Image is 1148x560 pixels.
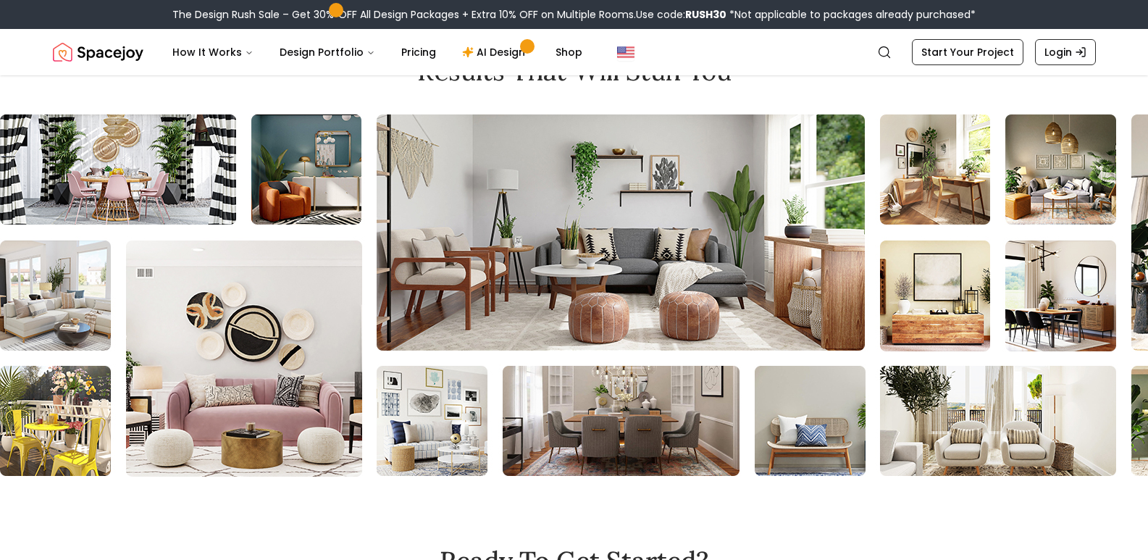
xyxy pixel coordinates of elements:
a: Login [1035,39,1096,65]
div: The Design Rush Sale – Get 30% OFF All Design Packages + Extra 10% OFF on Multiple Rooms. [172,7,976,22]
button: How It Works [161,38,265,67]
span: Use code: [636,7,726,22]
nav: Global [53,29,1096,75]
h2: Results that will stun you [53,57,1096,85]
img: Spacejoy Logo [53,38,143,67]
a: Shop [544,38,594,67]
a: AI Design [451,38,541,67]
a: Start Your Project [912,39,1023,65]
button: Design Portfolio [268,38,387,67]
img: United States [617,43,634,61]
a: Pricing [390,38,448,67]
span: *Not applicable to packages already purchased* [726,7,976,22]
b: RUSH30 [685,7,726,22]
nav: Main [161,38,594,67]
a: Spacejoy [53,38,143,67]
